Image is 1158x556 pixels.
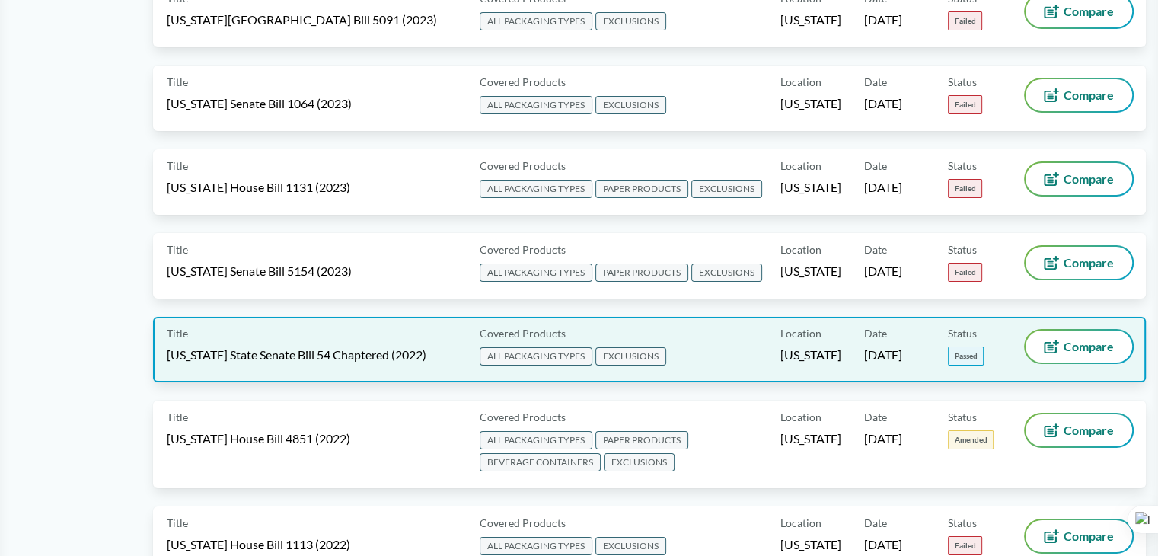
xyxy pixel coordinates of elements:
[167,74,188,90] span: Title
[167,409,188,425] span: Title
[948,95,982,114] span: Failed
[480,431,592,449] span: ALL PACKAGING TYPES
[167,95,352,112] span: [US_STATE] Senate Bill 1064 (2023)
[604,453,675,471] span: EXCLUSIONS
[780,430,841,447] span: [US_STATE]
[480,515,566,531] span: Covered Products
[167,515,188,531] span: Title
[1064,424,1114,436] span: Compare
[1064,340,1114,353] span: Compare
[1026,247,1132,279] button: Compare
[167,263,352,280] span: [US_STATE] Senate Bill 5154 (2023)
[780,263,841,280] span: [US_STATE]
[167,430,350,447] span: [US_STATE] House Bill 4851 (2022)
[948,325,977,341] span: Status
[864,11,902,28] span: [DATE]
[780,95,841,112] span: [US_STATE]
[948,74,977,90] span: Status
[1026,520,1132,552] button: Compare
[480,74,566,90] span: Covered Products
[480,537,592,555] span: ALL PACKAGING TYPES
[780,536,841,553] span: [US_STATE]
[948,263,982,282] span: Failed
[480,409,566,425] span: Covered Products
[1064,257,1114,269] span: Compare
[780,241,821,257] span: Location
[480,96,592,114] span: ALL PACKAGING TYPES
[780,158,821,174] span: Location
[595,537,666,555] span: EXCLUSIONS
[167,347,426,363] span: [US_STATE] State Senate Bill 54 Chaptered (2022)
[780,74,821,90] span: Location
[480,347,592,366] span: ALL PACKAGING TYPES
[595,96,666,114] span: EXCLUSIONS
[948,347,984,366] span: Passed
[1026,331,1132,363] button: Compare
[948,409,977,425] span: Status
[595,180,688,198] span: PAPER PRODUCTS
[167,325,188,341] span: Title
[864,409,887,425] span: Date
[864,95,902,112] span: [DATE]
[864,241,887,257] span: Date
[480,241,566,257] span: Covered Products
[595,12,666,30] span: EXCLUSIONS
[1064,173,1114,185] span: Compare
[167,536,350,553] span: [US_STATE] House Bill 1113 (2022)
[864,325,887,341] span: Date
[480,453,601,471] span: BEVERAGE CONTAINERS
[595,431,688,449] span: PAPER PRODUCTS
[1064,5,1114,18] span: Compare
[948,536,982,555] span: Failed
[948,11,982,30] span: Failed
[864,179,902,196] span: [DATE]
[595,347,666,366] span: EXCLUSIONS
[1064,89,1114,101] span: Compare
[864,347,902,363] span: [DATE]
[595,264,688,282] span: PAPER PRODUCTS
[948,179,982,198] span: Failed
[691,180,762,198] span: EXCLUSIONS
[480,12,592,30] span: ALL PACKAGING TYPES
[1064,530,1114,542] span: Compare
[1026,163,1132,195] button: Compare
[167,11,437,28] span: [US_STATE][GEOGRAPHIC_DATA] Bill 5091 (2023)
[1026,79,1132,111] button: Compare
[480,158,566,174] span: Covered Products
[864,515,887,531] span: Date
[167,241,188,257] span: Title
[780,409,821,425] span: Location
[780,179,841,196] span: [US_STATE]
[864,158,887,174] span: Date
[948,515,977,531] span: Status
[480,180,592,198] span: ALL PACKAGING TYPES
[864,263,902,280] span: [DATE]
[480,325,566,341] span: Covered Products
[780,325,821,341] span: Location
[948,241,977,257] span: Status
[691,264,762,282] span: EXCLUSIONS
[864,430,902,447] span: [DATE]
[948,430,994,449] span: Amended
[864,74,887,90] span: Date
[1026,414,1132,446] button: Compare
[864,536,902,553] span: [DATE]
[780,515,821,531] span: Location
[780,347,841,363] span: [US_STATE]
[167,179,350,196] span: [US_STATE] House Bill 1131 (2023)
[780,11,841,28] span: [US_STATE]
[948,158,977,174] span: Status
[480,264,592,282] span: ALL PACKAGING TYPES
[167,158,188,174] span: Title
